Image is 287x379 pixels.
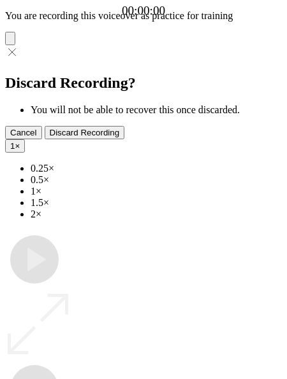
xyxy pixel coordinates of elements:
li: 1.5× [31,197,282,209]
button: Cancel [5,126,42,139]
h2: Discard Recording? [5,74,282,92]
span: 1 [10,141,15,151]
li: 1× [31,186,282,197]
li: You will not be able to recover this once discarded. [31,104,282,116]
a: 00:00:00 [122,4,165,18]
button: Discard Recording [45,126,125,139]
li: 2× [31,209,282,220]
button: 1× [5,139,25,153]
li: 0.5× [31,174,282,186]
li: 0.25× [31,163,282,174]
p: You are recording this voiceover as practice for training [5,10,282,22]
